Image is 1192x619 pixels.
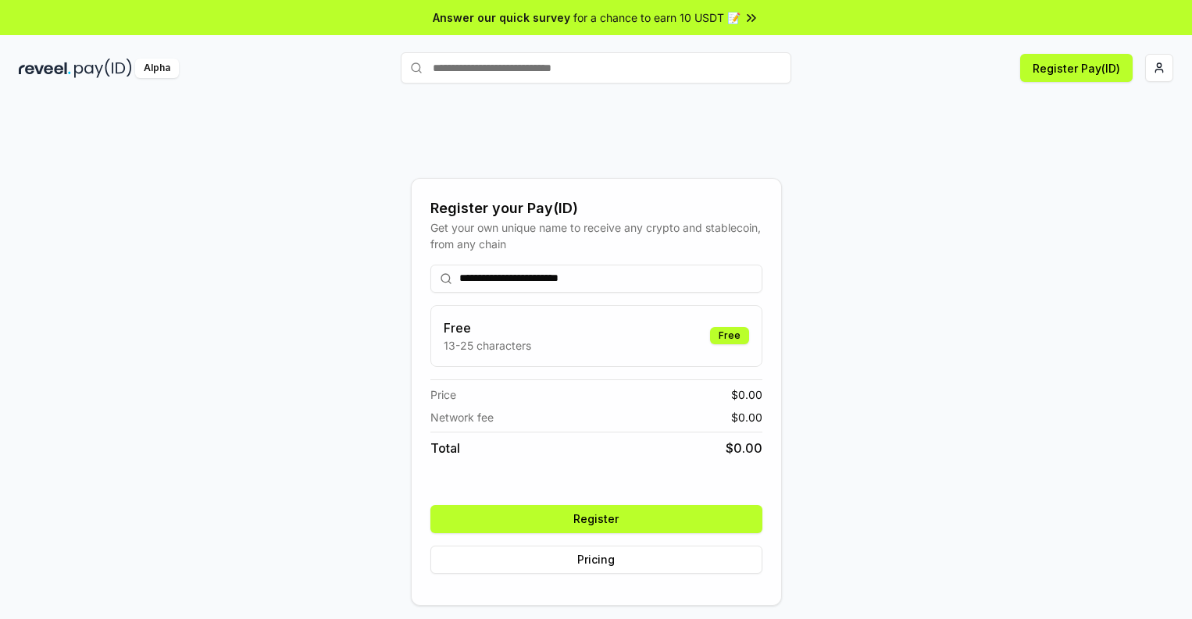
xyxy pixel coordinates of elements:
[430,219,762,252] div: Get your own unique name to receive any crypto and stablecoin, from any chain
[74,59,132,78] img: pay_id
[731,409,762,425] span: $ 0.00
[430,409,494,425] span: Network fee
[430,505,762,533] button: Register
[430,546,762,574] button: Pricing
[573,9,741,26] span: for a chance to earn 10 USDT 📝
[19,59,71,78] img: reveel_dark
[444,318,531,337] h3: Free
[430,197,762,219] div: Register your Pay(ID)
[710,327,749,344] div: Free
[135,59,179,78] div: Alpha
[1020,54,1133,82] button: Register Pay(ID)
[430,386,456,403] span: Price
[433,9,570,26] span: Answer our quick survey
[444,337,531,354] p: 13-25 characters
[726,439,762,457] span: $ 0.00
[430,439,460,457] span: Total
[731,386,762,403] span: $ 0.00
